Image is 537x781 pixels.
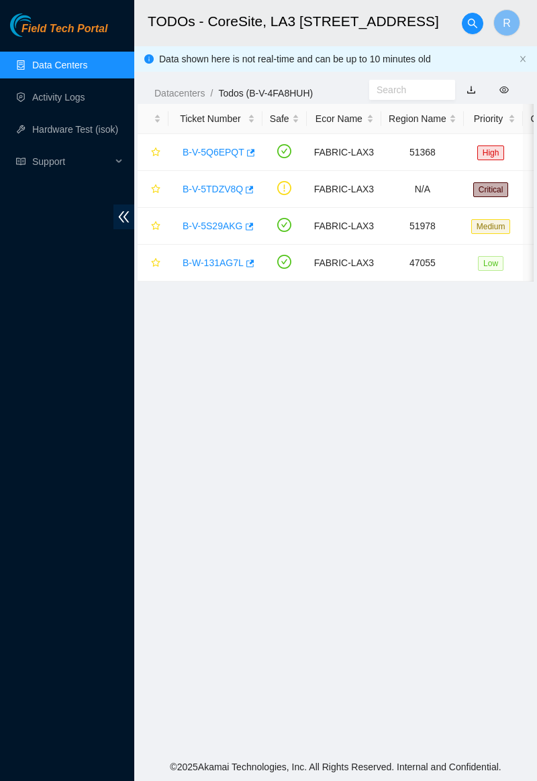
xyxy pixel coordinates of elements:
button: star [145,252,161,274]
td: FABRIC-LAX3 [307,134,381,171]
span: Low [478,256,503,271]
span: check-circle [277,218,291,232]
span: check-circle [277,255,291,269]
td: 51368 [381,134,464,171]
a: Data Centers [32,60,87,70]
footer: © 2025 Akamai Technologies, Inc. All Rights Reserved. Internal and Confidential. [134,753,537,781]
a: B-W-131AG7L [183,257,244,268]
td: N/A [381,171,464,208]
button: download [456,79,486,101]
a: download [467,84,476,95]
span: read [16,157,26,166]
td: 51978 [381,208,464,245]
a: B-V-5S29AKG [183,221,243,231]
span: / [210,88,213,99]
span: check-circle [277,144,291,158]
td: FABRIC-LAX3 [307,171,381,208]
span: star [151,221,160,232]
td: FABRIC-LAX3 [307,208,381,245]
a: B-V-5TDZV8Q [183,184,243,194]
span: search [462,18,483,29]
a: Akamai TechnologiesField Tech Portal [10,24,107,42]
input: Search [377,82,437,97]
span: Critical [473,182,509,197]
a: Activity Logs [32,92,85,103]
span: star [151,184,160,195]
button: close [519,55,527,64]
a: Hardware Test (isok) [32,124,118,135]
a: Todos (B-V-4FA8HUH) [218,88,313,99]
td: 47055 [381,245,464,282]
span: Medium [471,219,511,234]
button: star [145,141,161,163]
button: search [462,13,483,34]
span: exclamation-circle [277,181,291,195]
span: double-left [113,204,134,229]
span: star [151,258,160,269]
button: star [145,215,161,237]
span: close [519,55,527,63]
span: R [503,15,511,32]
span: eye [499,85,509,95]
span: star [151,147,160,158]
span: High [477,145,505,160]
span: Field Tech Portal [21,23,107,36]
button: R [493,9,520,36]
a: B-V-5Q6EPQT [183,147,244,158]
span: Support [32,148,111,175]
a: Datacenters [154,88,205,99]
td: FABRIC-LAX3 [307,245,381,282]
button: star [145,178,161,200]
img: Akamai Technologies [10,13,68,37]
